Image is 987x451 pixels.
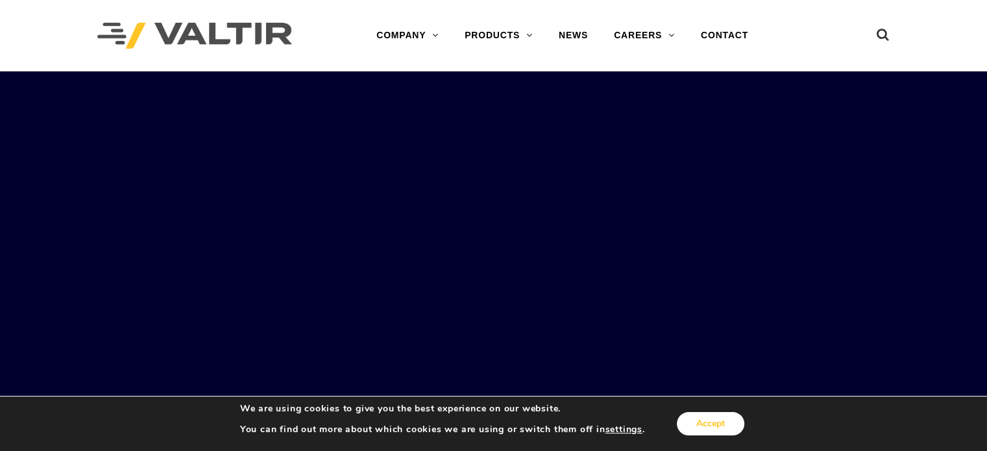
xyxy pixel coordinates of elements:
[688,23,761,49] a: CONTACT
[605,424,642,435] button: settings
[546,23,601,49] a: NEWS
[240,424,645,435] p: You can find out more about which cookies we are using or switch them off in .
[601,23,688,49] a: CAREERS
[452,23,546,49] a: PRODUCTS
[363,23,452,49] a: COMPANY
[97,23,292,49] img: Valtir
[240,403,645,415] p: We are using cookies to give you the best experience on our website.
[677,412,744,435] button: Accept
